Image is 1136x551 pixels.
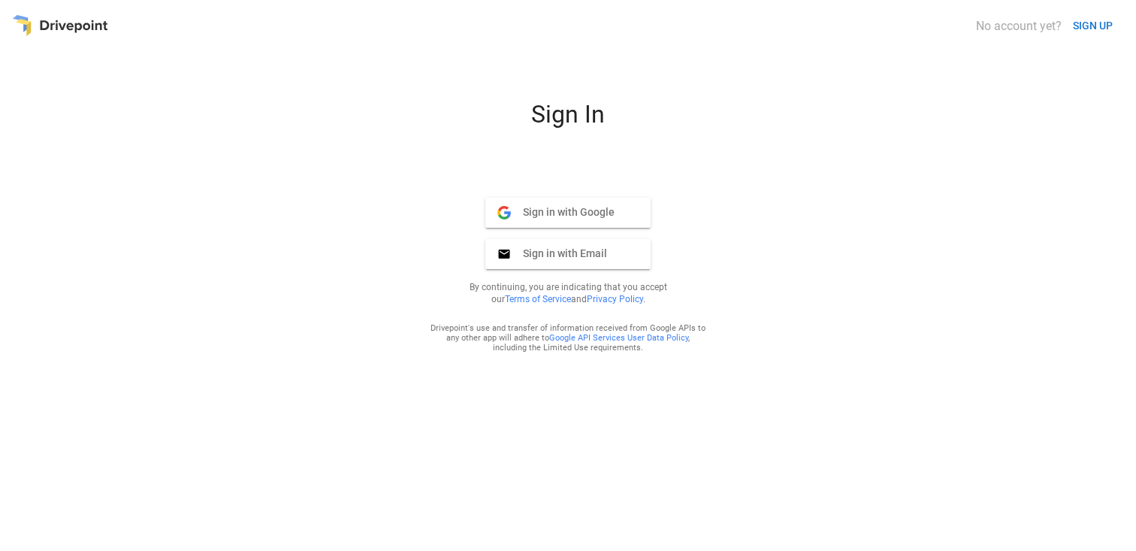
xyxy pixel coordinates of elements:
[485,239,651,269] button: Sign in with Email
[1067,12,1119,40] button: SIGN UP
[511,205,615,219] span: Sign in with Google
[485,198,651,228] button: Sign in with Google
[549,333,688,343] a: Google API Services User Data Policy
[505,294,571,304] a: Terms of Service
[511,247,607,260] span: Sign in with Email
[430,323,706,353] div: Drivepoint's use and transfer of information received from Google APIs to any other app will adhe...
[388,100,748,141] div: Sign In
[451,281,685,305] p: By continuing, you are indicating that you accept our and .
[976,19,1062,33] div: No account yet?
[587,294,643,304] a: Privacy Policy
